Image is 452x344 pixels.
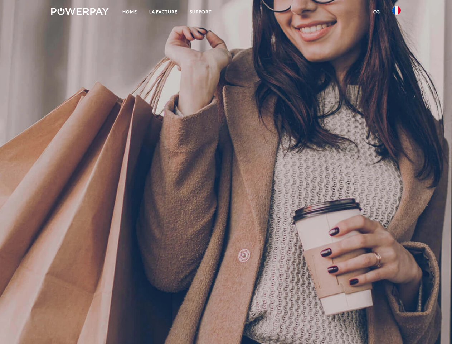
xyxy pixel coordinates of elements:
[51,8,109,15] img: logo-powerpay-white.svg
[116,5,143,18] a: Home
[184,5,218,18] a: Support
[392,6,401,15] img: fr
[367,5,386,18] a: CG
[143,5,184,18] a: LA FACTURE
